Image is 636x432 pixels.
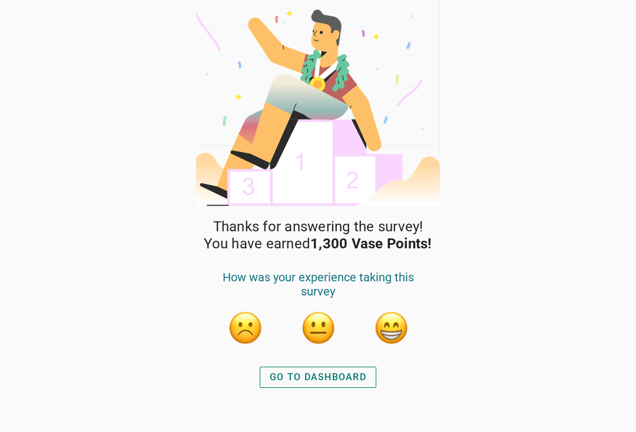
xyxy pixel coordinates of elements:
[208,270,428,310] div: How was your experience taking this survey
[213,218,423,235] span: Thanks for answering the survey!
[270,370,366,384] div: GO TO DASHBOARD
[260,367,376,388] button: GO TO DASHBOARD
[310,235,432,252] strong: 1,300 Vase Points!
[204,235,432,252] span: You have earned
